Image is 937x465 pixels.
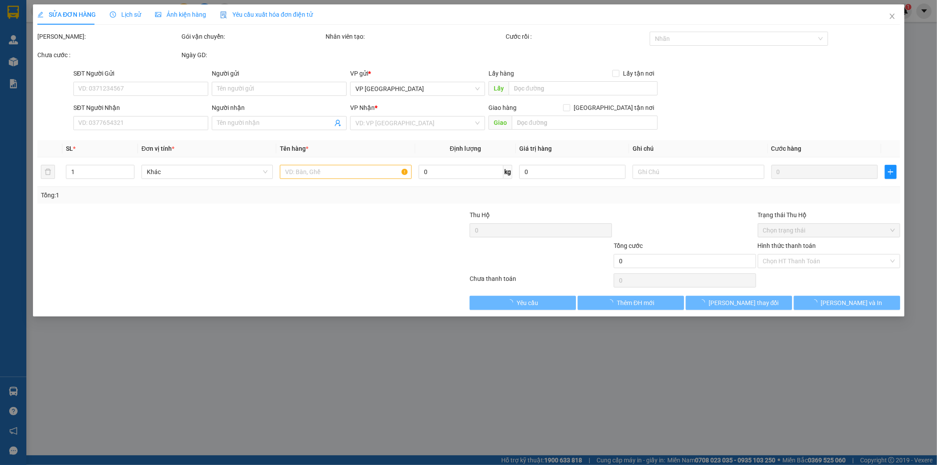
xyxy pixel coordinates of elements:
[519,145,552,152] span: Giá trị hàng
[885,168,896,175] span: plus
[470,296,576,310] button: Yêu cầu
[73,103,208,113] div: SĐT Người Nhận
[685,296,792,310] button: [PERSON_NAME] thay đổi
[350,69,485,78] div: VP gửi
[699,299,709,305] span: loading
[629,140,767,157] th: Ghi chú
[709,298,779,308] span: [PERSON_NAME] thay đổi
[763,224,894,237] span: Chọn trạng thái
[619,69,658,78] span: Lấy tận nơi
[355,82,480,95] span: VP Đà Lạt
[155,11,206,18] span: Ảnh kiện hàng
[469,274,613,289] div: Chưa thanh toán
[155,11,161,18] span: picture
[508,81,658,95] input: Dọc đường
[879,4,904,29] button: Close
[771,165,877,179] input: 0
[37,50,180,60] div: Chưa cước :
[617,298,654,308] span: Thêm ĐH mới
[821,298,882,308] span: [PERSON_NAME] và In
[507,299,517,305] span: loading
[212,69,347,78] div: Người gửi
[570,103,658,113] span: [GEOGRAPHIC_DATA] tận nơi
[488,70,514,77] span: Lấy hàng
[73,69,208,78] div: SĐT Người Gửi
[334,120,341,127] span: user-add
[811,299,821,305] span: loading
[41,190,362,200] div: Tổng: 1
[37,11,96,18] span: SỬA ĐƠN HÀNG
[37,32,180,41] div: [PERSON_NAME]:
[888,13,895,20] span: close
[613,242,642,249] span: Tổng cước
[181,32,324,41] div: Gói vận chuyển:
[280,165,411,179] input: VD: Bàn, Ghế
[469,211,489,218] span: Thu Hộ
[37,11,43,18] span: edit
[212,103,347,113] div: Người nhận
[793,296,900,310] button: [PERSON_NAME] và In
[41,165,55,179] button: delete
[280,145,308,152] span: Tên hàng
[326,32,504,41] div: Nhân viên tạo:
[757,242,816,249] label: Hình thức thanh toán
[488,104,516,111] span: Giao hàng
[771,145,801,152] span: Cước hàng
[220,11,227,18] img: icon
[110,11,116,18] span: clock-circle
[517,298,538,308] span: Yêu cầu
[633,165,764,179] input: Ghi Chú
[141,145,174,152] span: Đơn vị tính
[488,116,511,130] span: Giao
[66,145,73,152] span: SL
[450,145,481,152] span: Định lượng
[511,116,658,130] input: Dọc đường
[884,165,896,179] button: plus
[181,50,324,60] div: Ngày GD:
[220,11,313,18] span: Yêu cầu xuất hóa đơn điện tử
[503,165,512,179] span: kg
[757,210,900,220] div: Trạng thái Thu Hộ
[577,296,684,310] button: Thêm ĐH mới
[350,104,375,111] span: VP Nhận
[505,32,648,41] div: Cước rồi :
[488,81,508,95] span: Lấy
[607,299,617,305] span: loading
[110,11,141,18] span: Lịch sử
[147,165,268,178] span: Khác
